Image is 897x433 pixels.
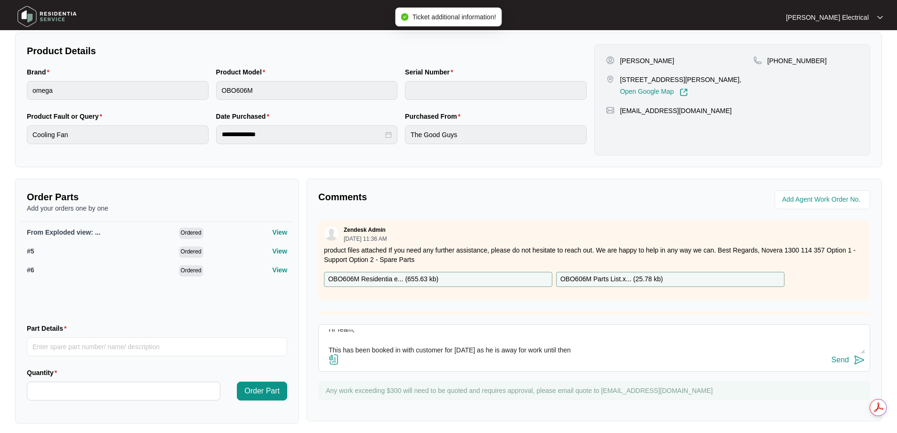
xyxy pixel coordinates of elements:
[786,13,869,22] p: [PERSON_NAME] Electrical
[216,112,273,121] label: Date Purchased
[782,194,865,205] input: Add Agent Work Order No.
[326,386,865,395] p: Any work exceeding $300 will need to be quoted and requires approval, please email quote to [EMAI...
[344,226,386,234] p: Zendesk Admin
[27,204,287,213] p: Add your orders one by one
[27,81,209,100] input: Brand
[272,246,287,256] p: View
[405,112,464,121] label: Purchased From
[877,15,883,20] img: dropdown arrow
[854,354,865,366] img: send-icon.svg
[832,354,865,367] button: Send
[179,265,203,277] span: Ordered
[216,67,269,77] label: Product Model
[244,385,280,397] span: Order Part
[560,274,663,285] p: OBO606M Parts List.x... ( 25.78 kb )
[323,329,865,354] textarea: Hi Team, This has been booked in with customer for [DATE] as he is away for work until then
[272,228,287,237] p: View
[606,56,614,65] img: user-pin
[27,112,106,121] label: Product Fault or Query
[324,245,865,264] p: product files attached If you need any further assistance, please do not hesitate to reach out. W...
[832,356,849,364] div: Send
[606,106,614,114] img: map-pin
[679,88,688,97] img: Link-External
[216,81,398,100] input: Product Model
[344,236,387,242] p: [DATE] 11:36 AM
[27,247,34,255] span: #5
[27,190,287,204] p: Order Parts
[27,382,220,400] input: Quantity
[606,75,614,83] img: map-pin
[328,274,438,285] p: OBO606M Residentia e... ( 655.63 kb )
[753,56,762,65] img: map-pin
[405,81,587,100] input: Serial Number
[27,125,209,144] input: Product Fault or Query
[179,228,203,239] span: Ordered
[405,67,457,77] label: Serial Number
[412,13,496,21] span: Ticket additional information!
[620,88,688,97] a: Open Google Map
[27,67,53,77] label: Brand
[27,44,587,57] p: Product Details
[272,265,287,275] p: View
[27,266,34,274] span: #6
[27,337,287,356] input: Part Details
[179,246,203,258] span: Ordered
[620,56,674,65] p: [PERSON_NAME]
[27,368,61,377] label: Quantity
[405,125,587,144] input: Purchased From
[27,229,100,236] span: From Exploded view: ...
[324,227,339,241] img: user.svg
[318,190,588,204] p: Comments
[222,130,384,139] input: Date Purchased
[237,382,287,400] button: Order Part
[401,13,409,21] span: check-circle
[620,106,732,115] p: [EMAIL_ADDRESS][DOMAIN_NAME]
[620,75,742,84] p: [STREET_ADDRESS][PERSON_NAME],
[768,56,827,65] p: [PHONE_NUMBER]
[328,354,339,365] img: file-attachment-doc.svg
[27,324,71,333] label: Part Details
[14,2,80,31] img: residentia service logo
